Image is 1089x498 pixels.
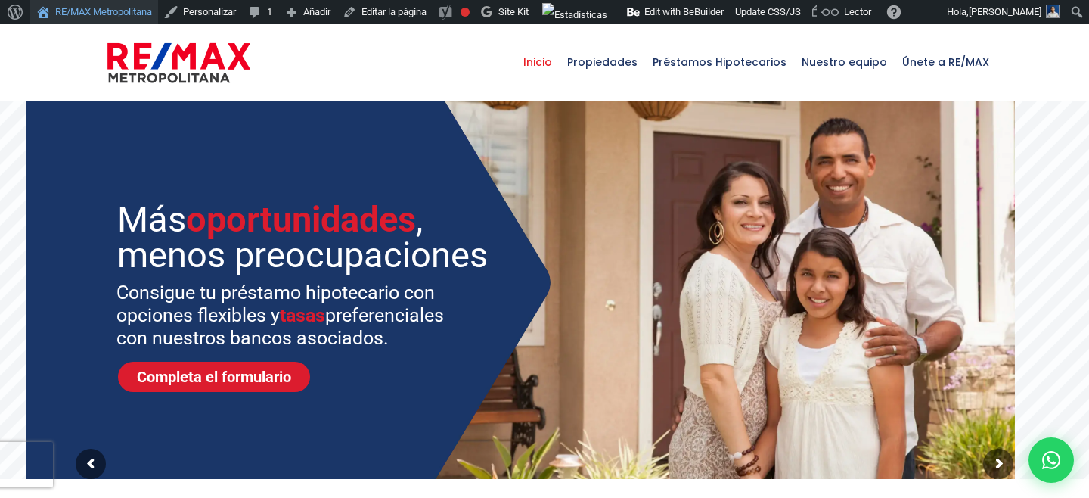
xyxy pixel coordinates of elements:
a: Nuestro equipo [794,24,895,100]
a: Préstamos Hipotecarios [645,24,794,100]
span: Préstamos Hipotecarios [645,39,794,85]
a: Únete a RE/MAX [895,24,997,100]
span: Propiedades [560,39,645,85]
span: Únete a RE/MAX [895,39,997,85]
span: Site Kit [498,6,529,17]
a: Inicio [516,24,560,100]
img: Visitas de 48 horas. Haz clic para ver más estadísticas del sitio. [542,3,607,27]
span: Nuestro equipo [794,39,895,85]
a: Completa el formulario [118,362,310,392]
span: [PERSON_NAME] [969,6,1041,17]
span: tasas [280,304,325,326]
a: Propiedades [560,24,645,100]
div: Frase clave objetivo no establecida [461,8,470,17]
img: remax-metropolitana-logo [107,40,250,86]
span: Inicio [516,39,560,85]
sr7-txt: Más , menos preocupaciones [117,201,494,272]
a: RE/MAX Metropolitana [107,24,250,100]
span: oportunidades [186,198,416,240]
sr7-txt: Consigue tu préstamo hipotecario con opciones flexibles y preferenciales con nuestros bancos asoc... [116,282,464,350]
